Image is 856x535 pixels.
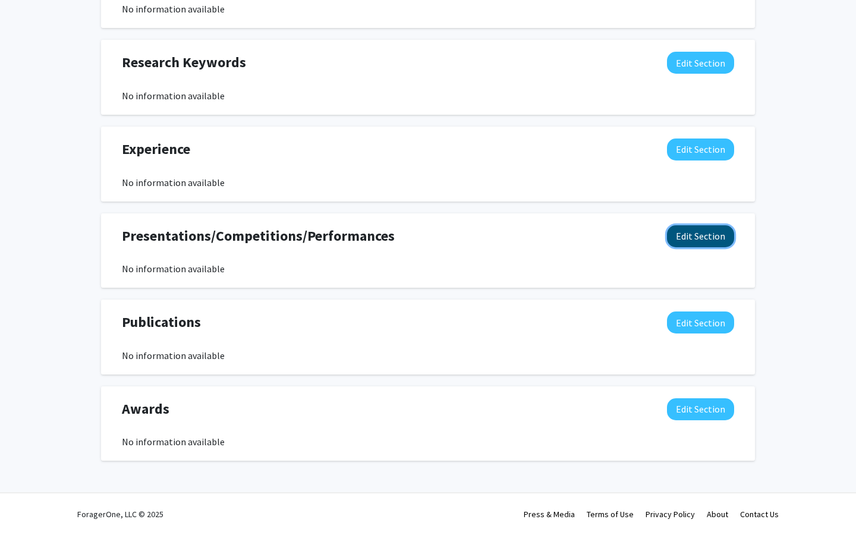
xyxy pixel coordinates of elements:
[122,348,734,363] div: No information available
[524,509,575,520] a: Press & Media
[122,311,201,333] span: Publications
[667,225,734,247] button: Edit Presentations/Competitions/Performances
[122,262,734,276] div: No information available
[122,89,734,103] div: No information available
[122,398,169,420] span: Awards
[667,139,734,160] button: Edit Experience
[587,509,634,520] a: Terms of Use
[646,509,695,520] a: Privacy Policy
[122,175,734,190] div: No information available
[9,481,51,526] iframe: Chat
[122,2,734,16] div: No information available
[667,398,734,420] button: Edit Awards
[122,435,734,449] div: No information available
[740,509,779,520] a: Contact Us
[122,139,190,160] span: Experience
[707,509,728,520] a: About
[667,311,734,333] button: Edit Publications
[667,52,734,74] button: Edit Research Keywords
[122,225,395,247] span: Presentations/Competitions/Performances
[77,493,163,535] div: ForagerOne, LLC © 2025
[122,52,246,73] span: Research Keywords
